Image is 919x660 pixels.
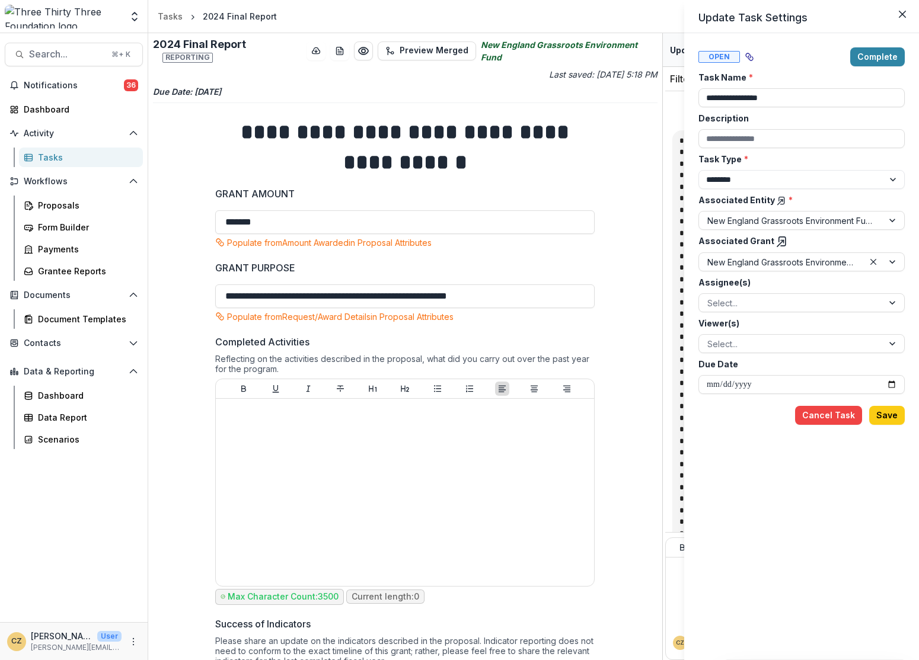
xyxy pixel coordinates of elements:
[698,358,898,370] label: Due Date
[893,5,912,24] button: Close
[850,47,905,66] button: Complete
[698,51,740,63] span: Open
[698,153,898,165] label: Task Type
[795,406,862,425] button: Cancel Task
[698,235,898,248] label: Associated Grant
[866,255,880,269] div: Clear selected options
[698,112,898,124] label: Description
[698,71,898,84] label: Task Name
[698,317,898,329] label: Viewer(s)
[740,47,759,66] button: View dependent tasks
[698,276,898,289] label: Assignee(s)
[869,406,905,425] button: Save
[698,194,898,206] label: Associated Entity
